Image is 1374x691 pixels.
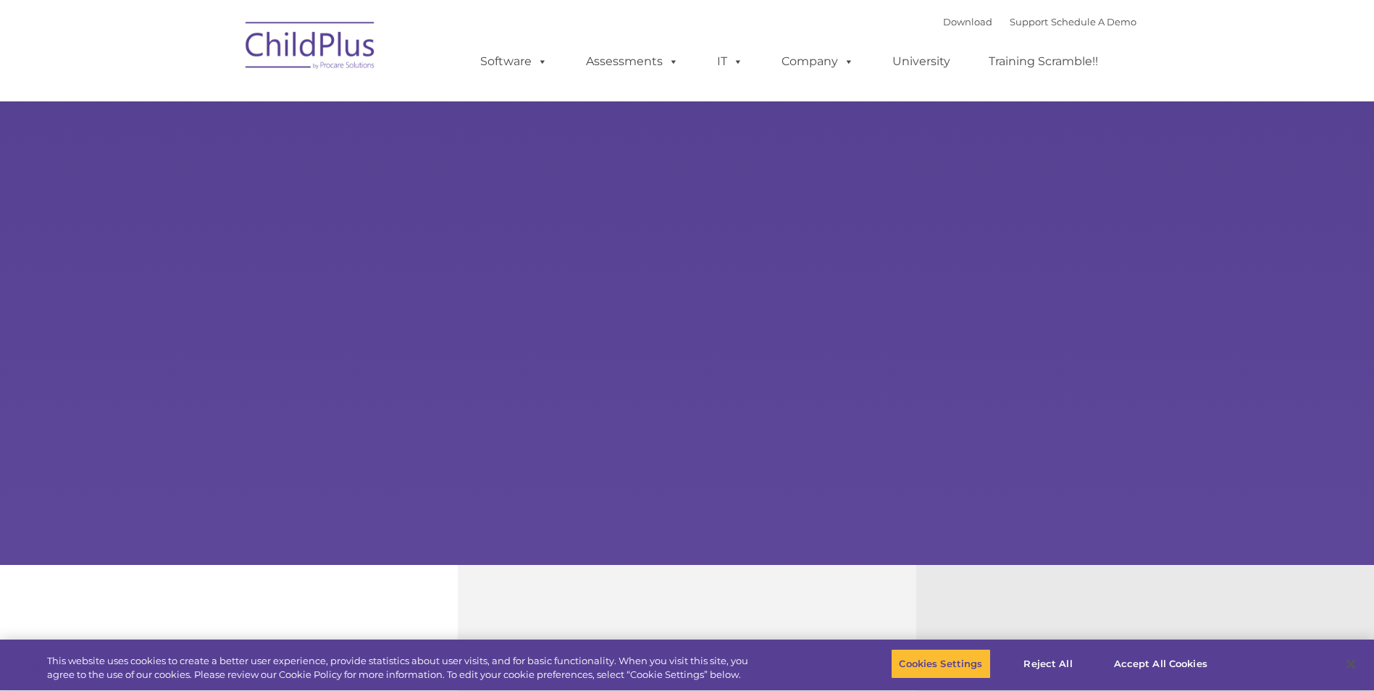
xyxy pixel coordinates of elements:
a: Support [1010,16,1048,28]
button: Cookies Settings [891,649,990,679]
a: University [878,47,965,76]
a: IT [703,47,758,76]
button: Reject All [1003,649,1094,679]
img: ChildPlus by Procare Solutions [238,12,383,84]
a: Company [767,47,868,76]
a: Schedule A Demo [1051,16,1136,28]
a: Download [943,16,992,28]
a: Assessments [571,47,693,76]
a: Software [466,47,562,76]
a: Training Scramble!! [974,47,1113,76]
button: Close [1335,648,1367,680]
font: | [943,16,1136,28]
button: Accept All Cookies [1106,649,1215,679]
div: This website uses cookies to create a better user experience, provide statistics about user visit... [47,654,755,682]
